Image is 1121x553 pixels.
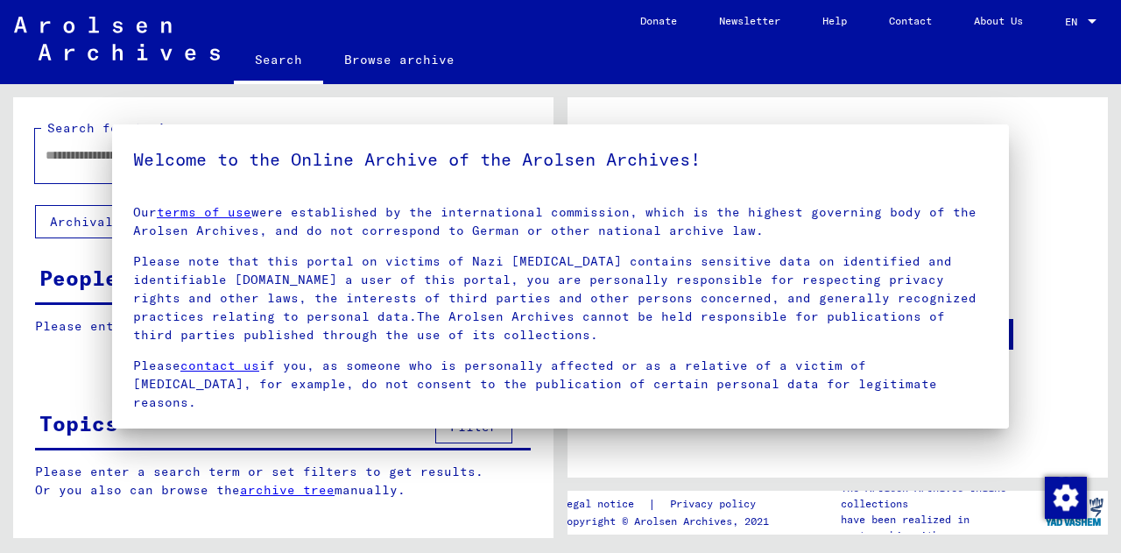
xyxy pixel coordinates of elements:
[133,424,988,443] p: you will find all the relevant information about the Arolsen Archives privacy policy.
[133,252,988,344] p: Please note that this portal on victims of Nazi [MEDICAL_DATA] contains sensitive data on identif...
[157,204,251,220] a: terms of use
[133,203,988,240] p: Our were established by the international commission, which is the highest governing body of the ...
[180,358,259,373] a: contact us
[133,357,988,412] p: Please if you, as someone who is personally affected or as a relative of a victim of [MEDICAL_DAT...
[133,425,165,441] a: Here
[1045,477,1087,519] img: Change consent
[1044,476,1086,518] div: Change consent
[133,145,988,174] h5: Welcome to the Online Archive of the Arolsen Archives!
